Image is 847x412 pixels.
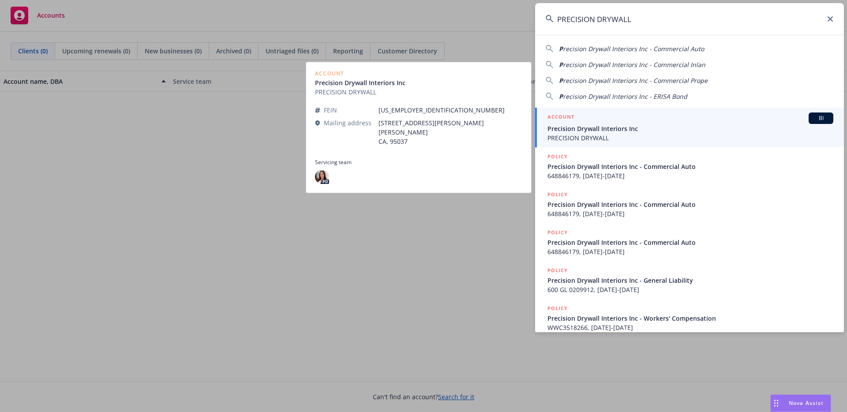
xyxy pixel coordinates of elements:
input: Search... [535,3,844,35]
span: recision Drywall Interiors Inc - Commercial Inlan [563,60,705,69]
div: Drag to move [771,395,782,412]
span: WWC3518266, [DATE]-[DATE] [547,323,833,332]
span: P [559,60,563,69]
span: Precision Drywall Interiors Inc - General Liability [547,276,833,285]
span: 600 GL 0209912, [DATE]-[DATE] [547,285,833,294]
a: ACCOUNTBIPrecision Drywall Interiors IncPRECISION DRYWALL [535,108,844,147]
button: Nova Assist [770,394,831,412]
span: recision Drywall Interiors Inc - Commercial Prope [563,76,708,85]
h5: ACCOUNT [547,112,574,123]
span: 648846179, [DATE]-[DATE] [547,247,833,256]
span: P [559,92,563,101]
a: POLICYPrecision Drywall Interiors Inc - Commercial Auto648846179, [DATE]-[DATE] [535,185,844,223]
a: POLICYPrecision Drywall Interiors Inc - Commercial Auto648846179, [DATE]-[DATE] [535,223,844,261]
span: PRECISION DRYWALL [547,133,833,142]
span: Precision Drywall Interiors Inc [547,124,833,133]
span: recision Drywall Interiors Inc - ERISA Bond [563,92,687,101]
span: 648846179, [DATE]-[DATE] [547,171,833,180]
span: Precision Drywall Interiors Inc - Commercial Auto [547,162,833,171]
a: POLICYPrecision Drywall Interiors Inc - General Liability600 GL 0209912, [DATE]-[DATE] [535,261,844,299]
h5: POLICY [547,304,568,313]
span: P [559,76,563,85]
span: Precision Drywall Interiors Inc - Workers' Compensation [547,314,833,323]
span: Precision Drywall Interiors Inc - Commercial Auto [547,238,833,247]
span: BI [812,114,830,122]
h5: POLICY [547,190,568,199]
span: Nova Assist [789,399,824,407]
h5: POLICY [547,152,568,161]
a: POLICYPrecision Drywall Interiors Inc - Workers' CompensationWWC3518266, [DATE]-[DATE] [535,299,844,337]
h5: POLICY [547,228,568,237]
span: 648846179, [DATE]-[DATE] [547,209,833,218]
span: Precision Drywall Interiors Inc - Commercial Auto [547,200,833,209]
span: P [559,45,563,53]
h5: POLICY [547,266,568,275]
span: recision Drywall Interiors Inc - Commercial Auto [563,45,704,53]
a: POLICYPrecision Drywall Interiors Inc - Commercial Auto648846179, [DATE]-[DATE] [535,147,844,185]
